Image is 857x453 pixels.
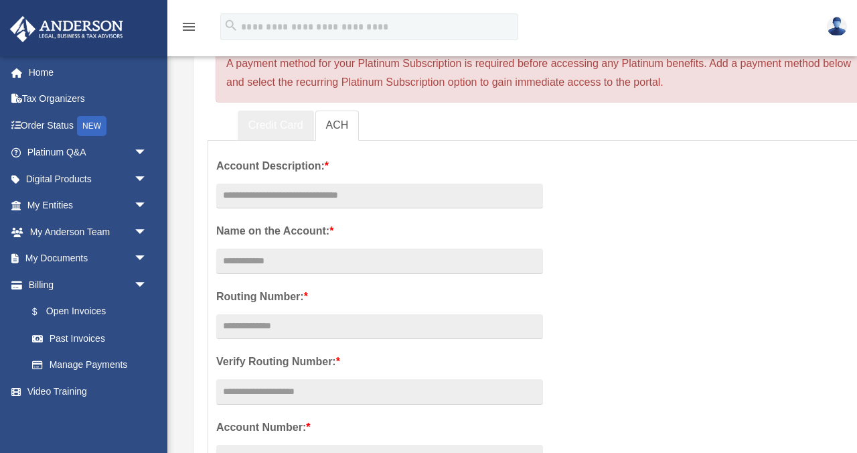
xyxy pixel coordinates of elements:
a: Tax Organizers [9,86,167,113]
a: menu [181,23,197,35]
img: Anderson Advisors Platinum Portal [6,16,127,42]
a: Home [9,59,167,86]
a: ACH [315,111,360,141]
span: $ [40,304,46,320]
a: $Open Invoices [19,298,167,326]
span: arrow_drop_down [134,218,161,246]
a: My Anderson Teamarrow_drop_down [9,218,167,245]
label: Account Description: [216,157,543,176]
a: My Entitiesarrow_drop_down [9,192,167,219]
i: menu [181,19,197,35]
span: arrow_drop_down [134,139,161,167]
a: My Documentsarrow_drop_down [9,245,167,272]
div: NEW [77,116,106,136]
label: Verify Routing Number: [216,352,543,371]
i: search [224,18,238,33]
a: Manage Payments [19,352,161,379]
a: Platinum Q&Aarrow_drop_down [9,139,167,166]
label: Account Number: [216,418,543,437]
a: Billingarrow_drop_down [9,271,167,298]
a: Order StatusNEW [9,112,167,139]
a: Credit Card [238,111,314,141]
label: Name on the Account: [216,222,543,241]
a: Digital Productsarrow_drop_down [9,166,167,192]
span: arrow_drop_down [134,245,161,273]
label: Routing Number: [216,287,543,306]
span: arrow_drop_down [134,192,161,220]
a: Past Invoices [19,325,167,352]
span: arrow_drop_down [134,271,161,299]
span: arrow_drop_down [134,166,161,193]
img: User Pic [827,17,847,36]
a: Video Training [9,378,167,405]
